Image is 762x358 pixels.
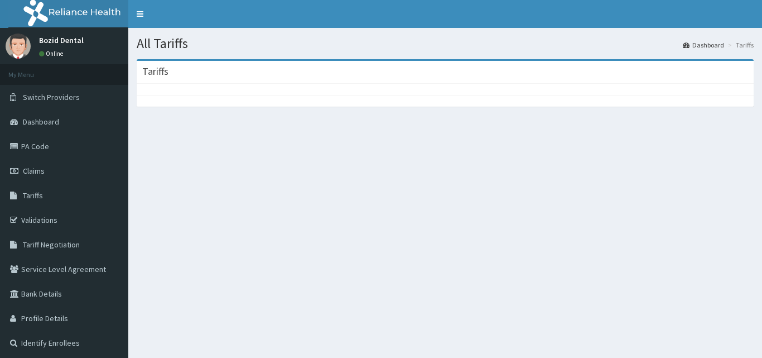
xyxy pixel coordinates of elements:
[137,36,754,51] h1: All Tariffs
[39,50,66,58] a: Online
[39,36,84,44] p: Bozid Dental
[23,92,80,102] span: Switch Providers
[142,66,168,77] h3: Tariffs
[683,40,724,50] a: Dashboard
[23,117,59,127] span: Dashboard
[23,190,43,201] span: Tariffs
[6,34,31,59] img: User Image
[23,166,45,176] span: Claims
[23,240,80,250] span: Tariff Negotiation
[725,40,754,50] li: Tariffs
